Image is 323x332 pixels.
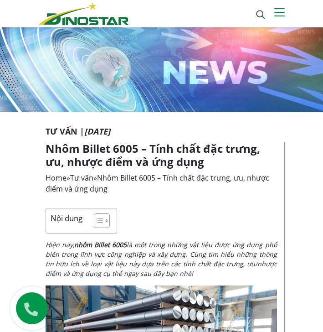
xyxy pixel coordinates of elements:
[51,213,82,223] p: Nội dung
[46,142,277,169] h1: Nhôm Billet 6005 – Tính chất đặc trưng, ưu, nhược điểm và ứng dụng
[46,173,269,194] span: Nhôm Billet 6005 – Tính chất đặc trưng, ưu, nhược điểm và ứng dụng
[46,173,269,194] span: » »
[46,125,278,138] p: Tư vấn |
[39,2,129,25] img: Nhôm Dinostar
[46,240,277,278] span: là một trong những vật liệu được ứng dụng phổ biến trong lĩnh vực công nghiệp và xây dựng. Cùng t...
[46,173,67,183] a: Home
[256,10,265,19] img: search
[87,213,108,228] a: Toggle Table of Content
[84,126,110,137] i: [DATE]
[70,173,93,183] a: Tư vấn
[46,240,74,249] span: Hiện nay,
[74,240,127,249] a: nhôm Billet 6005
